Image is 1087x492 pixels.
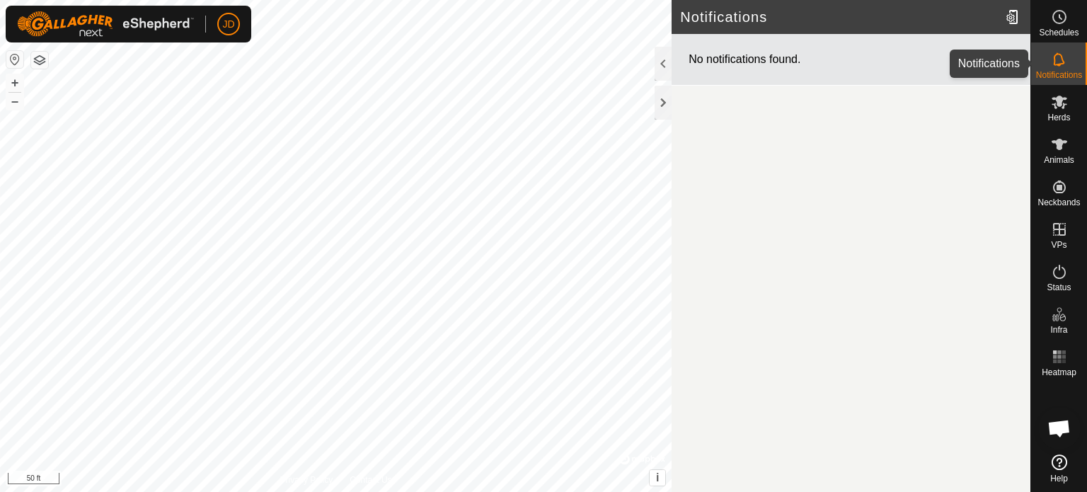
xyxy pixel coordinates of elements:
span: i [656,471,659,484]
a: Contact Us [350,474,391,486]
span: Infra [1050,326,1067,334]
div: Open chat [1038,407,1081,450]
span: JD [222,17,234,32]
button: – [6,93,23,110]
button: Reset Map [6,51,23,68]
span: Help [1050,474,1068,483]
h2: Notifications [680,8,1000,25]
span: Herds [1047,113,1070,122]
span: Neckbands [1037,198,1080,207]
span: Heatmap [1042,368,1076,377]
button: Map Layers [31,52,48,69]
span: Animals [1044,156,1074,164]
button: + [6,74,23,91]
span: VPs [1051,241,1066,249]
button: i [650,470,665,486]
a: Help [1031,449,1087,488]
a: Privacy Policy [280,474,333,486]
img: Gallagher Logo [17,11,194,37]
div: No notifications found. [672,34,1030,86]
span: Status [1047,283,1071,292]
span: Notifications [1036,71,1082,79]
span: Schedules [1039,28,1079,37]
